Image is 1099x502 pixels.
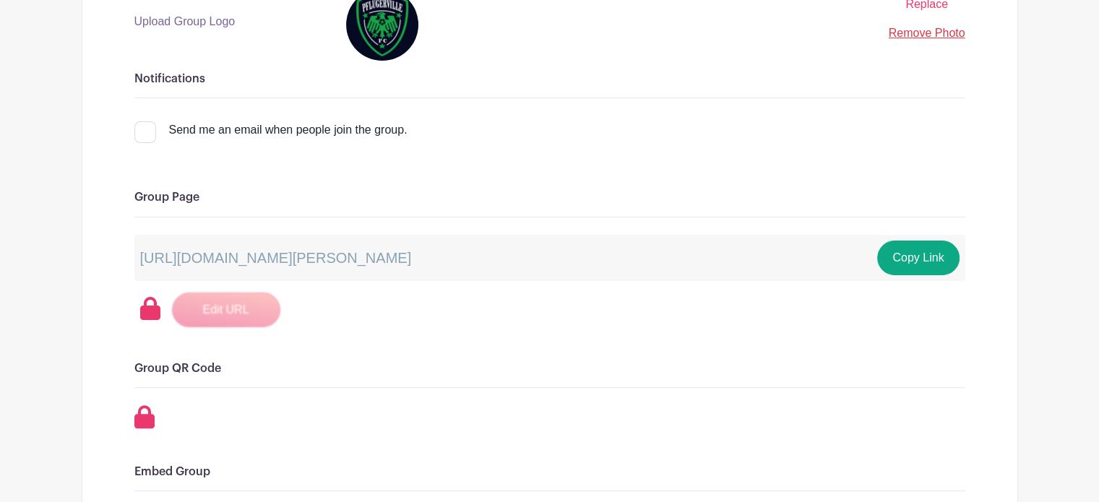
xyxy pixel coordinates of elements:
p: [URL][DOMAIN_NAME][PERSON_NAME] [140,247,412,269]
div: Send me an email when people join the group. [169,121,408,139]
label: Upload Group Logo [134,13,236,30]
h6: Group Page [134,191,965,204]
button: Copy Link [877,241,959,275]
a: Remove Photo [889,27,965,39]
h6: Group QR Code [134,362,965,376]
h6: Embed Group [134,465,965,479]
h6: Notifications [134,72,965,86]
